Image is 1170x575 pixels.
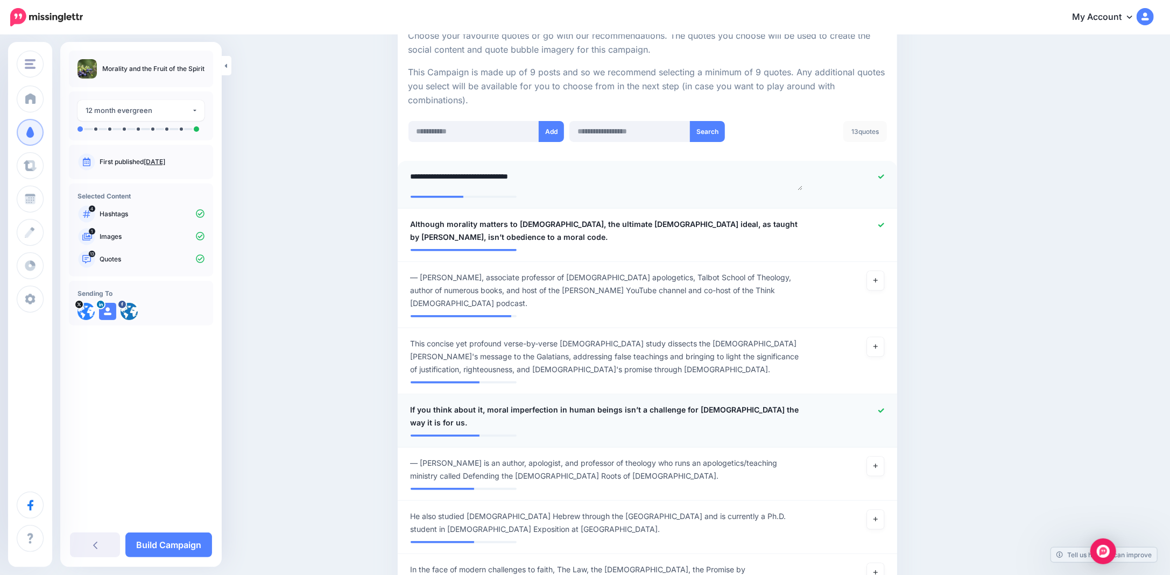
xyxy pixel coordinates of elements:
[86,104,192,117] div: 12 month evergreen
[411,381,517,384] div: The rank for this quote based on keywords and relevance.
[102,63,205,74] p: Morality and the Fruit of the Spirit
[851,127,858,136] span: 13
[411,457,803,482] span: — [PERSON_NAME] is an author, apologist, and professor of theology who runs an apologetics/teachi...
[89,228,95,235] span: 1
[25,59,36,69] img: menu.png
[411,271,803,310] span: — [PERSON_NAME], associate professor of [DEMOGRAPHIC_DATA] apologetics, Talbot School of Theology...
[77,100,205,121] button: 12 month evergreen
[539,121,564,142] button: Add
[1061,4,1154,31] a: My Account
[411,218,803,244] span: Although morality matters to [DEMOGRAPHIC_DATA], the ultimate [DEMOGRAPHIC_DATA] ideal, as taught...
[77,192,205,200] h4: Selected Content
[89,251,95,257] span: 13
[408,66,886,108] p: This Campaign is made up of 9 posts and so we recommend selecting a minimum of 9 quotes. Any addi...
[77,59,97,79] img: e4d1d51598a96b841bee861c1213c7d6_thumb.jpg
[408,29,886,57] p: Choose your favourite quotes or go with our recommendations. The quotes you choose will be used t...
[100,157,205,167] p: First published
[10,8,83,26] img: Missinglettr
[77,303,95,320] img: td_899nf-45728.png
[99,303,116,320] img: user_default_image.png
[89,205,95,212] span: 4
[100,232,205,242] p: Images
[411,510,803,536] span: He also studied [DEMOGRAPHIC_DATA] Hebrew through the [GEOGRAPHIC_DATA] and is currently a Ph.D. ...
[411,541,517,543] div: The rank for this quote based on keywords and relevance.
[100,209,205,219] p: Hashtags
[411,196,517,198] div: The rank for this quote based on keywords and relevance.
[100,254,205,264] p: Quotes
[1090,538,1116,564] div: Open Intercom Messenger
[843,121,887,142] div: quotes
[411,435,517,437] div: The rank for this quote based on keywords and relevance.
[121,303,138,320] img: picture-bsa73076.png
[77,289,205,297] h4: Sending To
[1051,548,1157,562] a: Tell us how we can improve
[411,337,803,376] span: This concise yet profound verse-by-verse [DEMOGRAPHIC_DATA] study dissects the [DEMOGRAPHIC_DATA]...
[411,315,517,317] div: The rank for this quote based on keywords and relevance.
[411,249,517,251] div: The rank for this quote based on keywords and relevance.
[690,121,725,142] button: Search
[411,403,803,429] span: If you think about it, moral imperfection in human beings isn’t a challenge for [DEMOGRAPHIC_DATA...
[144,158,165,166] a: [DATE]
[411,488,517,490] div: The rank for this quote based on keywords and relevance.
